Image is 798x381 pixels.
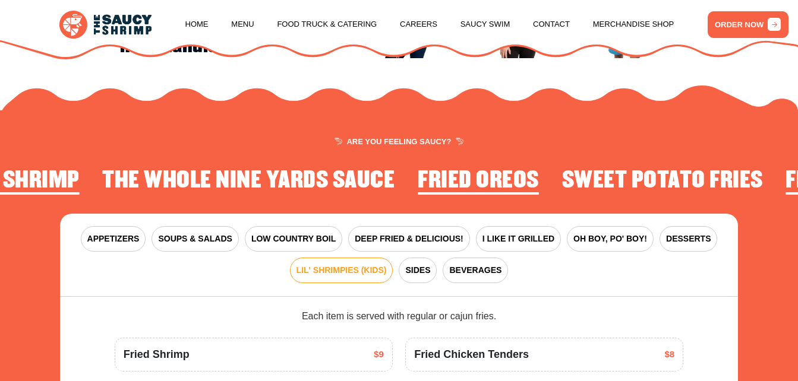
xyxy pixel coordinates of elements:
span: APPETIZERS [87,233,140,245]
button: DESSERTS [660,226,717,252]
a: Saucy Swim [460,2,510,47]
button: SIDES [399,258,437,283]
a: Careers [400,2,437,47]
span: SOUPS & SALADS [158,233,232,245]
img: logo [59,11,152,39]
button: LOW COUNTRY BOIL [245,226,342,252]
span: Fried Shrimp [124,347,190,363]
a: Contact [533,2,570,47]
span: Fried Chicken Tenders [414,347,529,363]
button: OH BOY, PO' BOY! [567,226,654,252]
span: $8 [665,348,675,361]
button: APPETIZERS [81,226,146,252]
span: ARE YOU FEELING SAUCY? [335,138,463,145]
a: ORDER NOW [708,11,788,38]
button: SOUPS & SALADS [152,226,238,252]
a: Menu [231,2,254,47]
h2: Sweet Potato Fries [562,167,763,193]
div: Each item is served with regular or cajun fries. [115,309,684,323]
a: Home [185,2,209,47]
span: I LIKE IT GRILLED [482,233,554,245]
span: LIL' SHRIMPIES (KIDS) [297,264,387,277]
li: 3 of 4 [418,167,539,197]
span: BEVERAGES [449,264,501,277]
li: 2 of 4 [102,167,395,197]
li: 4 of 4 [562,167,763,197]
button: I LIKE IT GRILLED [476,226,561,252]
button: LIL' SHRIMPIES (KIDS) [290,258,393,283]
span: OH BOY, PO' BOY! [573,233,647,245]
span: SIDES [405,264,430,277]
a: Merchandise Shop [593,2,674,47]
span: $9 [374,348,384,361]
a: Food Truck & Catering [277,2,377,47]
h2: Fried Oreos [418,167,539,193]
span: LOW COUNTRY BOIL [251,233,336,245]
span: DESSERTS [666,233,711,245]
button: DEEP FRIED & DELICIOUS! [348,226,470,252]
span: DEEP FRIED & DELICIOUS! [355,233,463,245]
h2: The Whole Nine Yards Sauce [102,167,395,193]
button: BEVERAGES [443,258,508,283]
